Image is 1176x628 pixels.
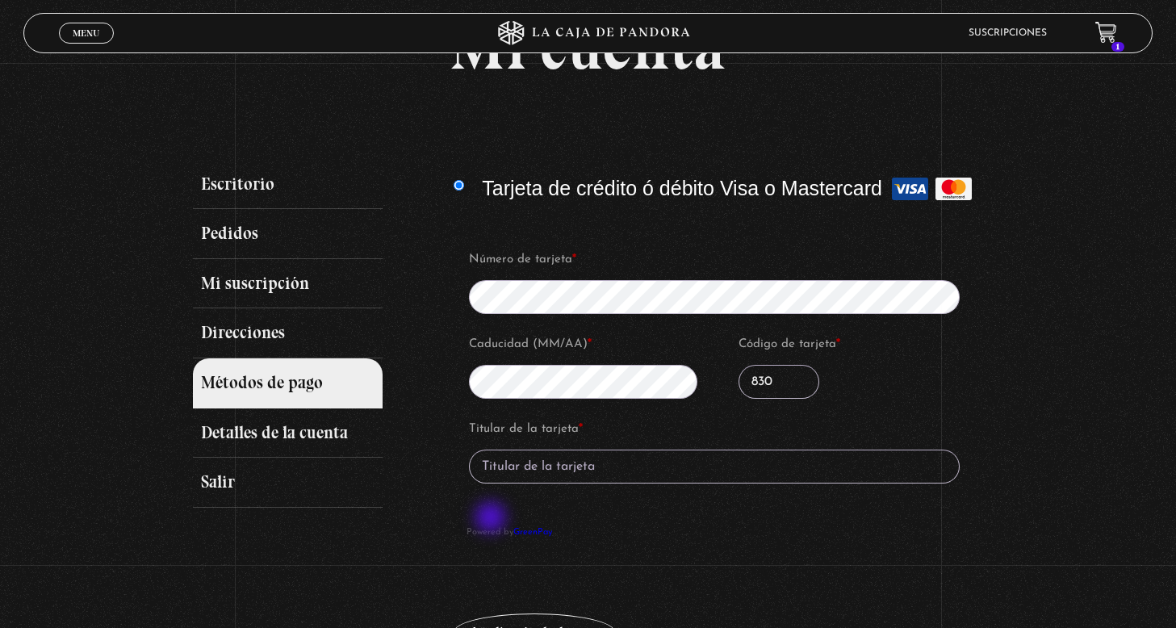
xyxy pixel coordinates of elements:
[193,160,383,210] a: Escritorio
[482,177,972,199] label: Tarjeta de crédito ó débito Visa o Mastercard
[193,160,430,508] nav: Páginas de cuenta
[469,333,703,357] label: Caducidad (MM/AA)
[68,41,106,52] span: Cerrar
[193,408,383,458] a: Detalles de la cuenta
[193,458,383,508] a: Salir
[969,28,1047,38] a: Suscripciones
[193,308,383,358] a: Direcciones
[193,358,383,408] a: Métodos de pago
[739,333,973,357] label: Código de tarjeta
[513,528,552,537] a: GreenPay
[469,417,960,442] label: Titular de la tarjeta
[467,518,963,540] span: Powered by
[193,15,983,79] h1: Mi cuenta
[1111,42,1124,52] span: 1
[1095,22,1117,44] a: 1
[469,248,973,272] label: Número de tarjeta
[193,209,383,259] a: Pedidos
[193,259,383,309] a: Mi suscripción
[469,450,960,484] input: Titular de la tarjeta
[739,365,819,399] input: CVV
[73,28,99,38] span: Menu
